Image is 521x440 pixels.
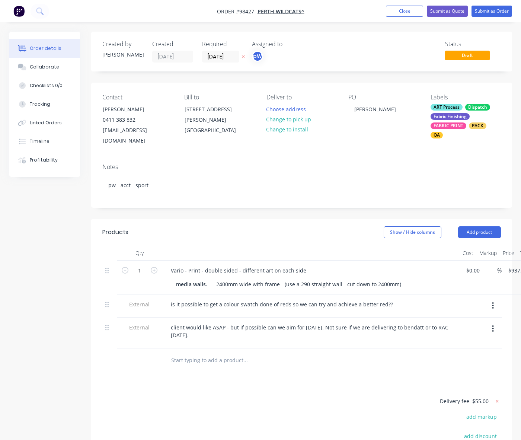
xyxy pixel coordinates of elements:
div: Required [202,41,243,48]
div: Contact [102,94,173,101]
div: media walls. [173,279,210,290]
button: Add product [458,226,501,238]
button: Timeline [9,132,80,151]
div: Tracking [30,101,50,108]
div: Labels [431,94,501,101]
div: Bill to [184,94,255,101]
div: Checklists 0/0 [30,82,63,89]
span: % [497,266,502,275]
div: Markup [476,246,500,261]
div: client would like ASAP - but if possible can we aim for [DATE]. Not sure if we are delivering to ... [165,322,457,341]
input: Start typing to add a product... [171,353,320,368]
div: QA [431,132,443,138]
div: Profitability [30,157,58,163]
div: Fabric Finishing [431,113,470,120]
button: Collaborate [9,58,80,76]
button: Close [386,6,423,17]
div: [PERSON_NAME]0411 383 832[EMAIL_ADDRESS][DOMAIN_NAME] [96,104,171,146]
div: Timeline [30,138,49,145]
div: Collaborate [30,64,59,70]
div: [GEOGRAPHIC_DATA] [185,125,246,135]
div: Assigned to [252,41,326,48]
div: Dispatch [465,104,490,111]
div: [PERSON_NAME] [348,104,402,115]
span: External [120,323,159,331]
div: Status [445,41,501,48]
div: Created [152,41,193,48]
div: [STREET_ADDRESS][PERSON_NAME] [185,104,246,125]
div: is it possible to get a colour swatch done of reds so we can try and achieve a better red?? [165,299,399,310]
img: Factory [13,6,25,17]
div: Cost [460,246,476,261]
span: Delivery fee [440,398,469,405]
div: 2400mm wide with frame - (use a 290 straight wall - cut down to 2400mm) [213,279,404,290]
div: Created by [102,41,143,48]
button: Show / Hide columns [384,226,441,238]
div: PACK [469,122,486,129]
a: PERTH WILDCATS^ [258,8,304,15]
div: Price [500,246,517,261]
span: External [120,300,159,308]
div: pw - acct - sport [102,174,501,197]
div: Linked Orders [30,119,62,126]
button: Linked Orders [9,114,80,132]
div: FABRIC PRINT [431,122,466,129]
button: Profitability [9,151,80,169]
div: [PERSON_NAME] [102,51,143,58]
button: Choose address [262,104,310,114]
span: Order #98427 - [217,8,258,15]
div: [PERSON_NAME] [103,104,164,115]
span: $55.00 [472,397,489,405]
button: Change to install [262,124,312,134]
div: Vario - Print - double sided - different art on each side [165,265,312,276]
div: [STREET_ADDRESS][PERSON_NAME][GEOGRAPHIC_DATA] [178,104,253,136]
button: Submit as Quote [427,6,468,17]
div: Qty [117,246,162,261]
button: pW [252,51,263,62]
div: [EMAIL_ADDRESS][DOMAIN_NAME] [103,125,164,146]
span: Draft [445,51,490,60]
div: PO [348,94,419,101]
div: 0411 383 832 [103,115,164,125]
button: Tracking [9,95,80,114]
div: Deliver to [266,94,337,101]
div: Order details [30,45,61,52]
button: Checklists 0/0 [9,76,80,95]
div: ART Process [431,104,463,111]
button: Submit as Order [472,6,512,17]
div: Products [102,228,128,237]
button: Order details [9,39,80,58]
button: Change to pick up [262,114,315,124]
div: Notes [102,163,501,170]
button: add markup [463,412,501,422]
